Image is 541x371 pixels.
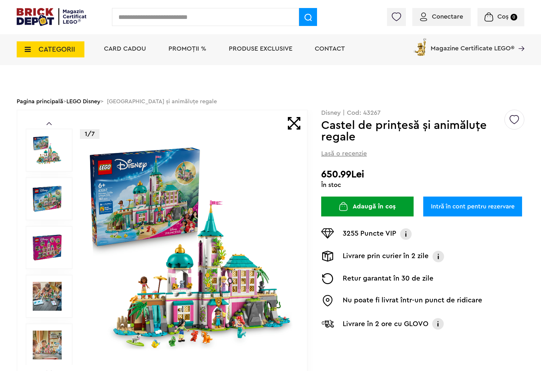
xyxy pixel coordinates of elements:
[33,331,62,359] img: LEGO Disney Castel de prinţesă şi animăluţe regale
[66,98,100,104] a: LEGO Disney
[87,144,293,351] img: Castel de prinţesă şi animăluţe regale
[321,197,414,216] button: Adaugă în coș
[343,251,429,262] p: Livrare prin curier în 2 zile
[321,295,334,307] img: Easybox
[33,282,62,311] img: Seturi Lego Castel de prinţesă şi animăluţe regale
[511,14,517,21] small: 0
[33,233,62,262] img: Castel de prinţesă şi animăluţe regale LEGO 43267
[321,273,334,284] img: Returnare
[321,149,367,158] span: Lasă o recenzie
[343,319,428,329] p: Livrare în 2 ore cu GLOVO
[33,136,62,164] img: Castel de prinţesă şi animăluţe regale
[315,46,345,52] a: Contact
[321,251,334,262] img: Livrare
[168,46,206,52] a: PROMOȚII %
[39,46,75,53] span: CATEGORII
[343,228,396,240] p: 3255 Puncte VIP
[497,13,509,20] span: Coș
[47,122,52,125] a: Prev
[321,120,503,143] h1: Castel de prinţesă şi animăluţe regale
[432,251,445,262] img: Info livrare prin curier
[420,13,463,20] a: Conectare
[229,46,292,52] a: Produse exclusive
[432,13,463,20] span: Conectare
[514,37,524,43] a: Magazine Certificate LEGO®
[321,110,524,116] p: Disney | Cod: 43267
[432,317,444,330] img: Info livrare cu GLOVO
[399,228,412,240] img: Info VIP
[321,228,334,239] img: Puncte VIP
[321,169,524,180] h2: 650.99Lei
[104,46,146,52] a: Card Cadou
[33,184,62,213] img: Castel de prinţesă şi animăluţe regale
[17,98,63,104] a: Pagina principală
[343,295,482,307] p: Nu poate fi livrat într-un punct de ridicare
[17,93,524,110] div: > > [GEOGRAPHIC_DATA] şi animăluţe regale
[343,273,434,284] p: Retur garantat în 30 de zile
[321,320,334,328] img: Livrare Glovo
[431,37,514,52] span: Magazine Certificate LEGO®
[80,129,99,139] p: 1/7
[423,197,522,216] a: Intră în cont pentru rezervare
[321,182,524,188] div: În stoc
